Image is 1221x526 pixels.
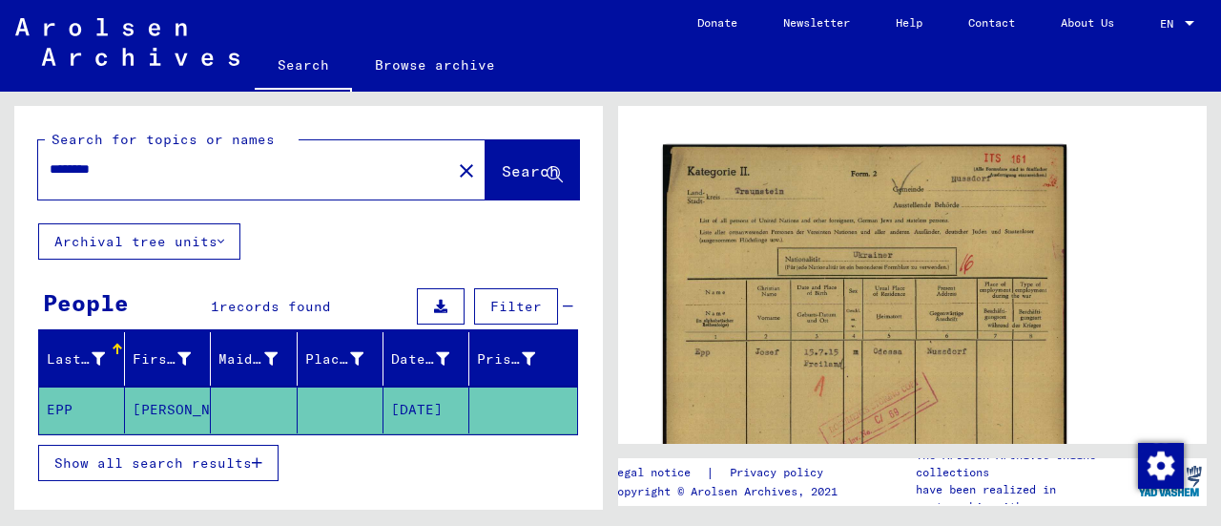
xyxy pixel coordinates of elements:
button: Show all search results [38,445,279,481]
div: | [610,463,846,483]
div: First Name [133,344,215,374]
div: Last Name [47,344,129,374]
div: People [43,285,129,320]
mat-header-cell: First Name [125,332,211,386]
p: Copyright © Arolsen Archives, 2021 [610,483,846,500]
div: Date of Birth [391,344,473,374]
div: Place of Birth [305,349,363,369]
a: Legal notice [610,463,706,483]
button: Search [486,140,579,200]
img: Change consent [1138,443,1184,489]
mat-header-cell: Last Name [39,332,125,386]
mat-cell: [PERSON_NAME] [125,387,211,433]
div: Prisoner # [477,349,535,369]
img: yv_logo.png [1134,457,1206,505]
div: Maiden Name [218,344,300,374]
div: Prisoner # [477,344,559,374]
span: Show all search results [54,454,252,472]
div: Date of Birth [391,349,449,369]
span: EN [1160,17,1181,31]
button: Filter [474,288,558,325]
span: Search [502,161,559,180]
div: Place of Birth [305,344,387,374]
img: Arolsen_neg.svg [15,18,239,66]
a: Privacy policy [714,463,846,483]
span: 1 [211,298,219,315]
p: The Arolsen Archives online collections [916,447,1133,481]
button: Clear [447,151,486,189]
mat-cell: [DATE] [383,387,469,433]
mat-icon: close [455,159,478,182]
mat-header-cell: Maiden Name [211,332,297,386]
button: Archival tree units [38,223,240,260]
span: records found [219,298,331,315]
mat-cell: EPP [39,387,125,433]
p: have been realized in partnership with [916,481,1133,515]
div: Maiden Name [218,349,277,369]
mat-header-cell: Date of Birth [383,332,469,386]
mat-header-cell: Prisoner # [469,332,577,386]
div: First Name [133,349,191,369]
a: Search [255,42,352,92]
mat-label: Search for topics or names [52,131,275,148]
span: Filter [490,298,542,315]
mat-header-cell: Place of Birth [298,332,383,386]
div: Last Name [47,349,105,369]
a: Browse archive [352,42,518,88]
